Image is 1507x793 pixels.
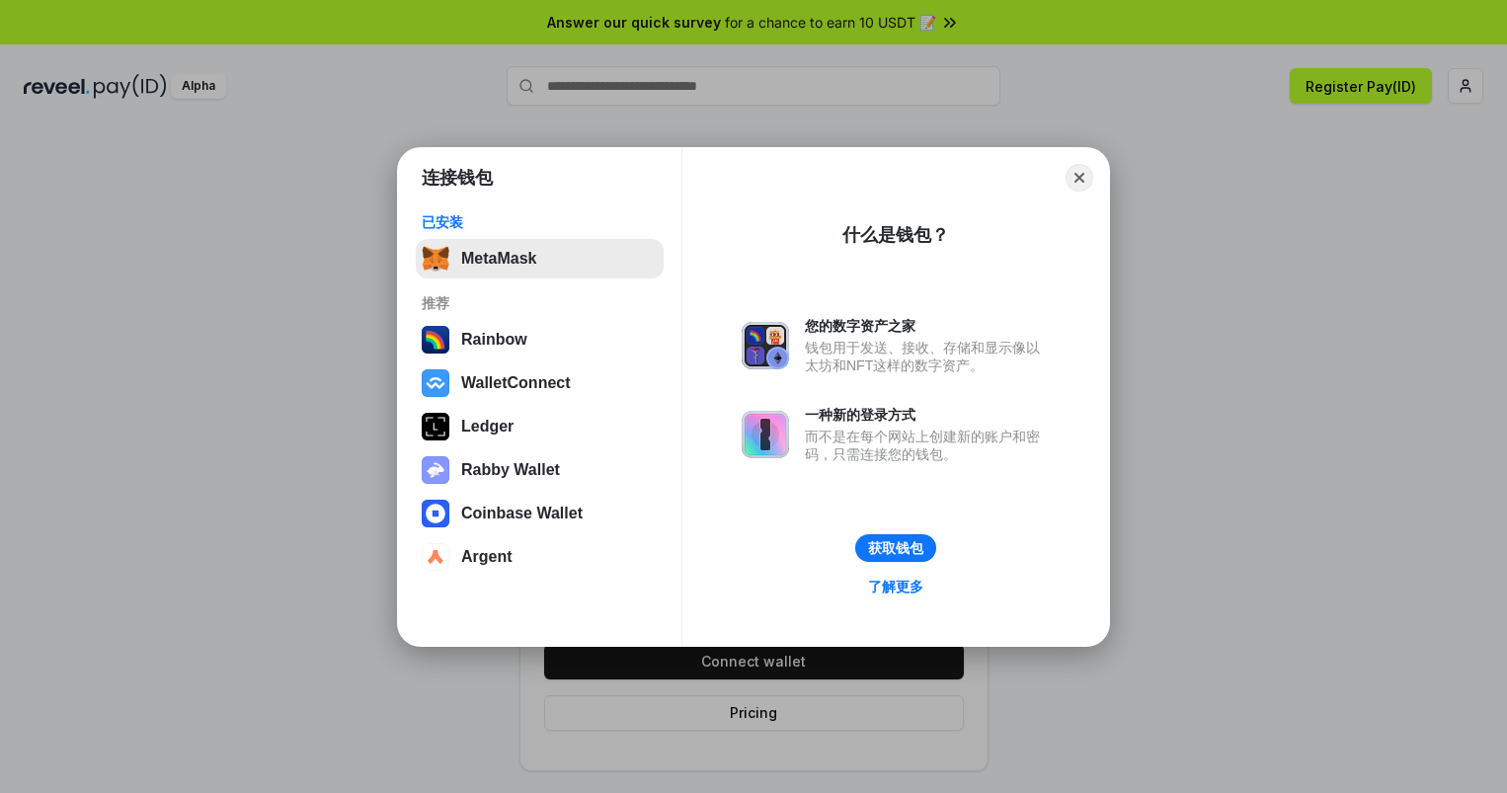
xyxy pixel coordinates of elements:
img: svg+xml,%3Csvg%20xmlns%3D%22http%3A%2F%2Fwww.w3.org%2F2000%2Fsvg%22%20width%3D%2228%22%20height%3... [422,413,449,440]
button: 获取钱包 [855,534,936,562]
button: MetaMask [416,239,664,278]
img: svg+xml,%3Csvg%20xmlns%3D%22http%3A%2F%2Fwww.w3.org%2F2000%2Fsvg%22%20fill%3D%22none%22%20viewBox... [422,456,449,484]
button: Ledger [416,407,664,446]
button: Rainbow [416,320,664,359]
div: 您的数字资产之家 [805,317,1050,335]
img: svg+xml,%3Csvg%20width%3D%2228%22%20height%3D%2228%22%20viewBox%3D%220%200%2028%2028%22%20fill%3D... [422,369,449,397]
div: 一种新的登录方式 [805,406,1050,424]
img: svg+xml,%3Csvg%20xmlns%3D%22http%3A%2F%2Fwww.w3.org%2F2000%2Fsvg%22%20fill%3D%22none%22%20viewBox... [742,322,789,369]
button: Rabby Wallet [416,450,664,490]
div: 而不是在每个网站上创建新的账户和密码，只需连接您的钱包。 [805,428,1050,463]
div: 钱包用于发送、接收、存储和显示像以太坊和NFT这样的数字资产。 [805,339,1050,374]
div: 了解更多 [868,578,923,595]
img: svg+xml,%3Csvg%20width%3D%2228%22%20height%3D%2228%22%20viewBox%3D%220%200%2028%2028%22%20fill%3D... [422,543,449,571]
div: 什么是钱包？ [842,223,949,247]
a: 了解更多 [856,574,935,599]
div: 已安装 [422,213,658,231]
div: Rabby Wallet [461,461,560,479]
img: svg+xml,%3Csvg%20width%3D%22120%22%20height%3D%22120%22%20viewBox%3D%220%200%20120%20120%22%20fil... [422,326,449,354]
img: svg+xml,%3Csvg%20width%3D%2228%22%20height%3D%2228%22%20viewBox%3D%220%200%2028%2028%22%20fill%3D... [422,500,449,527]
div: Coinbase Wallet [461,505,583,522]
button: Argent [416,537,664,577]
img: svg+xml,%3Csvg%20xmlns%3D%22http%3A%2F%2Fwww.w3.org%2F2000%2Fsvg%22%20fill%3D%22none%22%20viewBox... [742,411,789,458]
button: Close [1066,164,1093,192]
div: Ledger [461,418,514,436]
img: svg+xml,%3Csvg%20fill%3D%22none%22%20height%3D%2233%22%20viewBox%3D%220%200%2035%2033%22%20width%... [422,245,449,273]
button: WalletConnect [416,363,664,403]
h1: 连接钱包 [422,166,493,190]
div: 推荐 [422,294,658,312]
div: MetaMask [461,250,536,268]
div: 获取钱包 [868,539,923,557]
div: WalletConnect [461,374,571,392]
button: Coinbase Wallet [416,494,664,533]
div: Argent [461,548,513,566]
div: Rainbow [461,331,527,349]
